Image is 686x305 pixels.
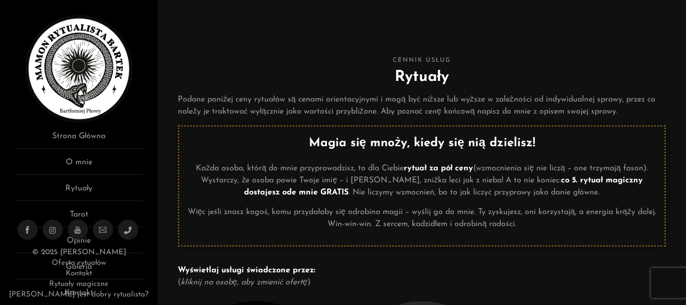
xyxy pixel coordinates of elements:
p: Więc jeśli znasz kogoś, komu przydałaby się odrobina magii – wyślij go do mnie. Ty zyskujesz, oni... [187,206,657,230]
h2: Rytuały [178,66,666,88]
p: ( ) [178,264,666,288]
a: Rytuały [15,182,143,201]
a: Strona Główna [15,130,143,149]
p: Podane poniżej ceny rytuałów są cenami orientacyjnymi i mogą być niższe lub wyższe w zależności o... [178,93,666,118]
img: Rytualista Bartek [25,15,133,123]
strong: Wyświetlaj usługi świadczone przez: [178,266,315,274]
a: [PERSON_NAME] jest dobry rytualista? [9,291,149,298]
strong: rytuał za pół ceny [404,164,473,172]
a: Tarot [15,209,143,227]
a: Oferta rytuałów [52,259,106,267]
a: Rytuały magiczne [49,280,108,288]
em: kliknij na osobę, aby zmienić ofertę [181,278,307,286]
p: Każda osoba, którą do mnie przyprowadzisz, to dla Ciebie (wzmocnienia się nie liczą – one trzymaj... [187,162,657,198]
span: Cennik usług [178,55,666,66]
a: Kontakt [66,270,92,277]
strong: Magia się mnoży, kiedy się nią dzielisz! [309,137,535,149]
a: O mnie [15,156,143,175]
